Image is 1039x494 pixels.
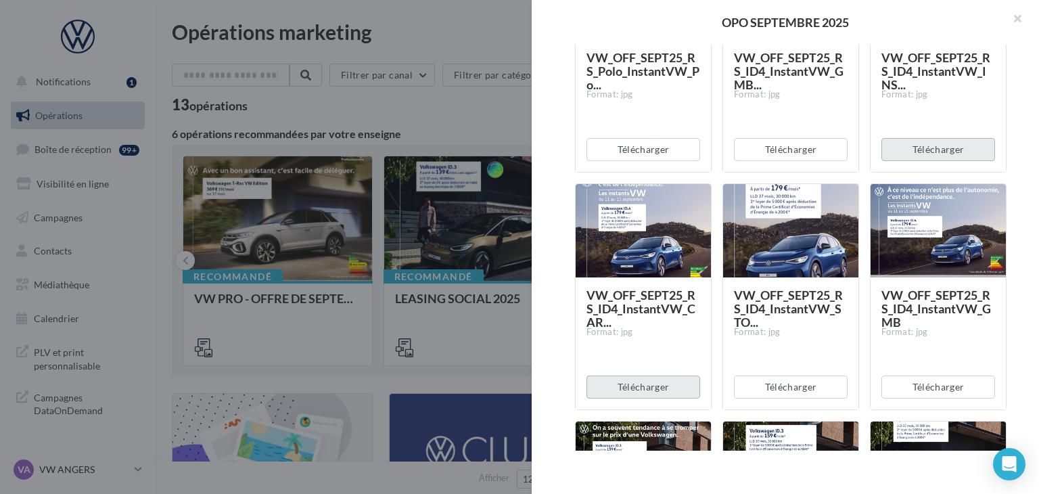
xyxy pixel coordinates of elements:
div: Format: jpg [881,326,995,338]
button: Télécharger [881,138,995,161]
span: VW_OFF_SEPT25_RS_ID4_InstantVW_CAR... [586,288,695,330]
button: Télécharger [881,376,995,399]
span: VW_OFF_SEPT25_RS_ID4_InstantVW_INS... [881,50,990,92]
button: Télécharger [734,138,848,161]
div: Open Intercom Messenger [993,448,1025,480]
div: Format: jpg [734,326,848,338]
span: VW_OFF_SEPT25_RS_ID4_InstantVW_GMB [881,288,991,330]
button: Télécharger [734,376,848,399]
span: VW_OFF_SEPT25_RS_Polo_InstantVW_Po... [586,50,699,92]
span: VW_OFF_SEPT25_RS_ID4_InstantVW_STO... [734,288,843,330]
div: OPO SEPTEMBRE 2025 [553,16,1017,28]
button: Télécharger [586,376,700,399]
div: Format: jpg [881,89,995,101]
span: VW_OFF_SEPT25_RS_ID4_InstantVW_GMB... [734,50,844,92]
div: Format: jpg [734,89,848,101]
div: Format: jpg [586,326,700,338]
div: Format: jpg [586,89,700,101]
button: Télécharger [586,138,700,161]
